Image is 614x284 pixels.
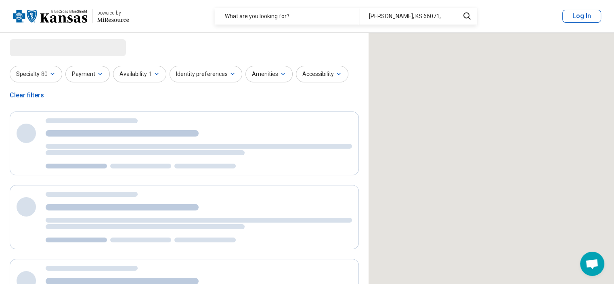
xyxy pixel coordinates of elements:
[149,70,152,78] span: 1
[113,66,166,82] button: Availability1
[170,66,242,82] button: Identity preferences
[10,66,62,82] button: Specialty80
[359,8,455,25] div: [PERSON_NAME], KS 66071, [GEOGRAPHIC_DATA]
[296,66,348,82] button: Accessibility
[562,10,601,23] button: Log In
[41,70,48,78] span: 80
[245,66,293,82] button: Amenities
[65,66,110,82] button: Payment
[215,8,359,25] div: What are you looking for?
[97,9,129,17] div: powered by
[13,6,129,26] a: Blue Cross Blue Shield Kansaspowered by
[10,39,78,55] span: Loading...
[580,252,604,276] div: Open chat
[10,86,44,105] div: Clear filters
[13,6,87,26] img: Blue Cross Blue Shield Kansas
